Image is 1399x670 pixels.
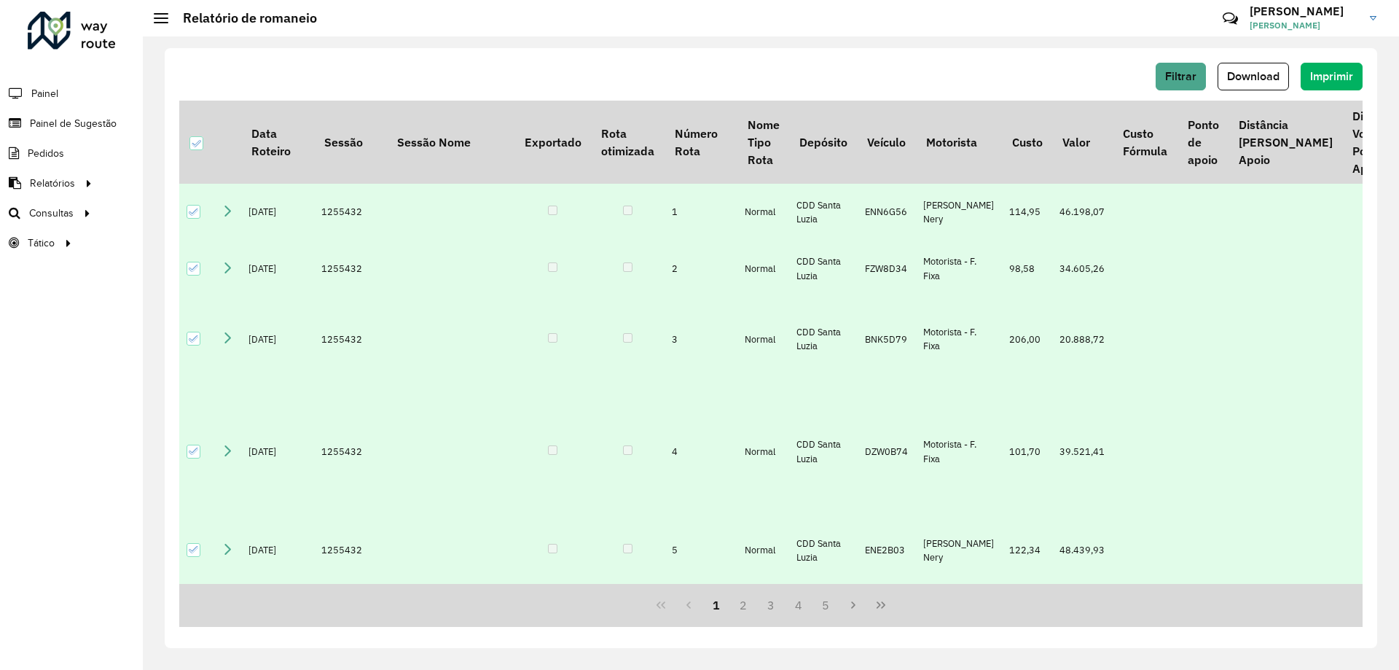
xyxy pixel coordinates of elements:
td: FZW8D34 [858,241,916,297]
th: Valor [1052,101,1113,184]
button: 3 [757,591,785,619]
td: Normal [737,297,789,381]
button: 1 [702,591,730,619]
td: 20.888,72 [1052,297,1113,381]
th: Veículo [858,101,916,184]
td: [DATE] [241,297,314,381]
td: 1 [665,184,737,241]
h3: [PERSON_NAME] [1250,4,1359,18]
td: 1255432 [314,241,387,297]
td: 1255432 [314,522,387,579]
span: Tático [28,235,55,251]
th: Data Roteiro [241,101,314,184]
td: [DATE] [241,381,314,522]
td: Normal [737,381,789,522]
td: ENE2B03 [858,522,916,579]
td: Normal [737,184,789,241]
td: 1255432 [314,381,387,522]
th: Nome Tipo Rota [737,101,789,184]
td: DZW0B74 [858,381,916,522]
td: [PERSON_NAME] [916,579,1002,636]
h2: Relatório de romaneio [168,10,317,26]
td: BYQ1A55 [858,579,916,636]
button: Download [1218,63,1289,90]
td: 1255432 [314,297,387,381]
td: 46.198,07 [1052,184,1113,241]
span: [PERSON_NAME] [1250,19,1359,32]
th: Motorista [916,101,1002,184]
button: Filtrar [1156,63,1206,90]
td: 39.521,41 [1052,381,1113,522]
button: 5 [812,591,840,619]
td: 114,95 [1002,184,1052,241]
button: 2 [729,591,757,619]
a: Contato Rápido [1215,3,1246,34]
td: 2 [665,241,737,297]
td: 34.605,26 [1052,241,1113,297]
td: 4 [665,381,737,522]
td: [DATE] [241,522,314,579]
th: Ponto de apoio [1177,101,1228,184]
th: Rota otimizada [591,101,664,184]
span: Painel de Sugestão [30,116,117,131]
td: [PERSON_NAME] Nery [916,184,1002,241]
td: BNK5D79 [858,297,916,381]
td: Normal [737,241,789,297]
td: 48.439,93 [1052,522,1113,579]
th: Custo [1002,101,1052,184]
td: [DATE] [241,184,314,241]
td: Motorista - F. Fixa [916,381,1002,522]
td: 97,08 [1002,579,1052,636]
span: Painel [31,86,58,101]
td: [DATE] [241,241,314,297]
td: 5 [665,522,737,579]
button: Imprimir [1301,63,1363,90]
td: CDD Santa Luzia [789,241,857,297]
td: 1255432 [314,184,387,241]
td: CDD Santa Luzia [789,522,857,579]
td: Normal [737,522,789,579]
th: Distância [PERSON_NAME] Apoio [1228,101,1342,184]
td: 98,58 [1002,241,1052,297]
span: Pedidos [28,146,64,161]
span: Consultas [29,206,74,221]
th: Custo Fórmula [1113,101,1177,184]
button: Next Page [839,591,867,619]
td: [DATE] [241,579,314,636]
td: Normal [737,579,789,636]
th: Sessão [314,101,387,184]
th: Depósito [789,101,857,184]
td: 101,70 [1002,381,1052,522]
td: Motorista - F. Fixa [916,297,1002,381]
th: Sessão Nome [387,101,514,184]
button: 4 [785,591,812,619]
td: CDD Santa Luzia [789,381,857,522]
td: 1255432 [314,579,387,636]
span: Relatórios [30,176,75,191]
td: 3 [665,297,737,381]
td: CDD Santa Luzia [789,579,857,636]
span: Imprimir [1310,70,1353,82]
td: ENN6G56 [858,184,916,241]
button: Last Page [867,591,895,619]
td: Motorista - F. Fixa [916,241,1002,297]
td: [PERSON_NAME] Nery [916,522,1002,579]
span: Filtrar [1165,70,1196,82]
td: CDD Santa Luzia [789,297,857,381]
td: 34.140,67 [1052,579,1113,636]
span: Download [1227,70,1280,82]
td: 6 [665,579,737,636]
td: 206,00 [1002,297,1052,381]
th: Número Rota [665,101,737,184]
td: 122,34 [1002,522,1052,579]
th: Exportado [514,101,591,184]
td: CDD Santa Luzia [789,184,857,241]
